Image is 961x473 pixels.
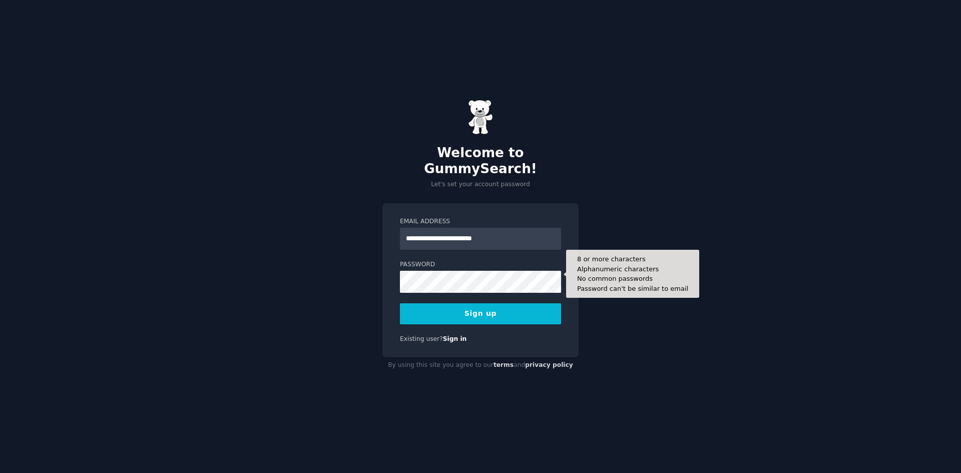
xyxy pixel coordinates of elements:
[494,361,514,368] a: terms
[400,217,561,226] label: Email Address
[400,335,443,342] span: Existing user?
[382,180,579,189] p: Let's set your account password
[468,100,493,135] img: Gummy Bear
[443,335,467,342] a: Sign in
[400,303,561,324] button: Sign up
[382,145,579,177] h2: Welcome to GummySearch!
[400,260,561,269] label: Password
[525,361,573,368] a: privacy policy
[382,357,579,373] div: By using this site you agree to our and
